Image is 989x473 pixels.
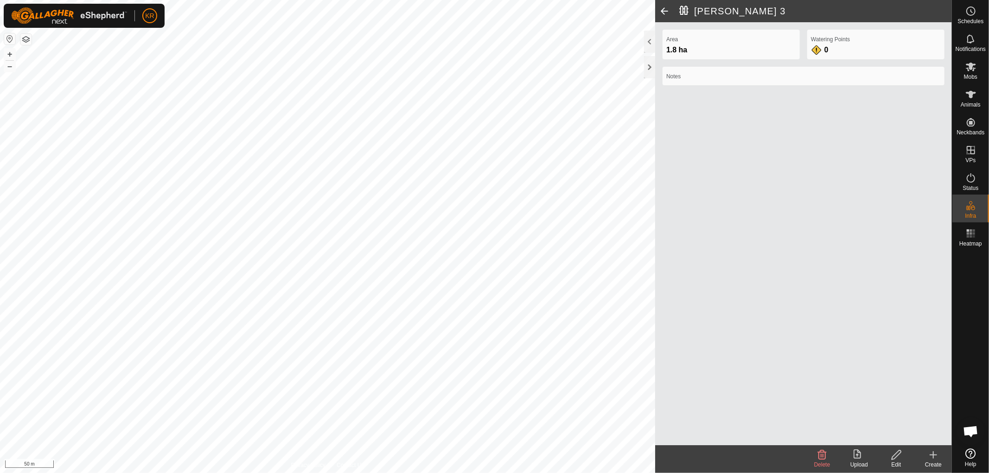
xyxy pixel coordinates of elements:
[337,461,364,469] a: Contact Us
[965,158,976,163] span: VPs
[965,461,976,467] span: Help
[679,6,952,17] h2: [PERSON_NAME] 3
[4,49,15,60] button: +
[811,35,941,44] label: Watering Points
[291,461,326,469] a: Privacy Policy
[824,46,829,54] span: 0
[878,460,915,469] div: Edit
[4,33,15,44] button: Reset Map
[957,19,983,24] span: Schedules
[666,35,796,44] label: Area
[952,445,989,471] a: Help
[959,241,982,246] span: Heatmap
[145,11,154,21] span: KR
[20,34,32,45] button: Map Layers
[841,460,878,469] div: Upload
[961,102,981,107] span: Animals
[11,7,127,24] img: Gallagher Logo
[965,213,976,219] span: Infra
[666,46,687,54] span: 1.8 ha
[814,461,830,468] span: Delete
[963,185,978,191] span: Status
[957,417,985,445] div: Open chat
[957,130,984,135] span: Neckbands
[964,74,977,80] span: Mobs
[956,46,986,52] span: Notifications
[4,61,15,72] button: –
[666,72,941,81] label: Notes
[915,460,952,469] div: Create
